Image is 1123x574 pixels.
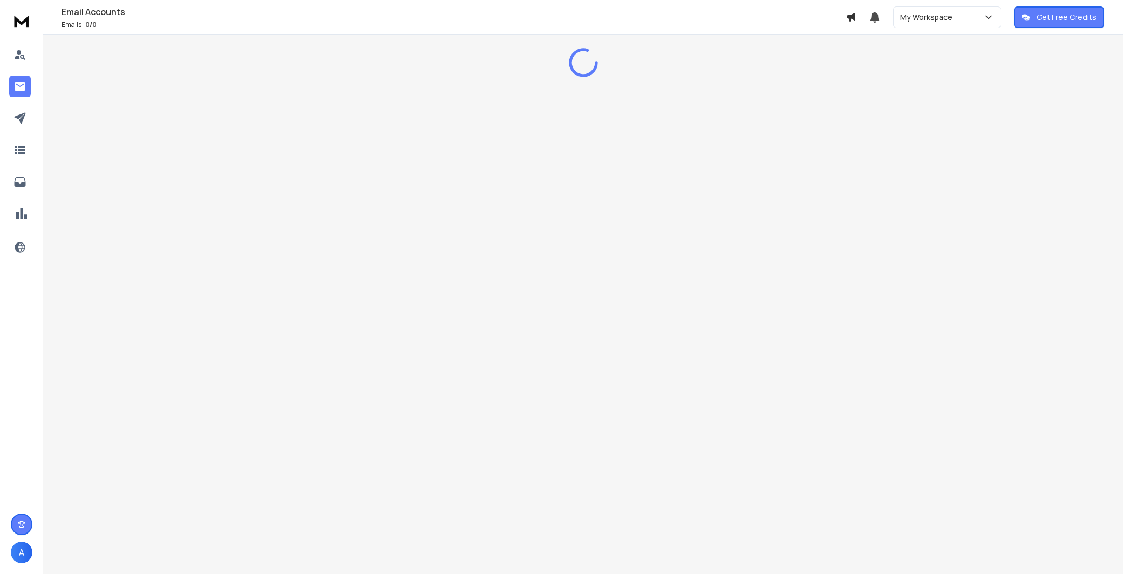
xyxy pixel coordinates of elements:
[1037,12,1097,23] p: Get Free Credits
[11,542,32,563] button: A
[62,5,846,18] h1: Email Accounts
[85,20,97,29] span: 0 / 0
[1014,6,1104,28] button: Get Free Credits
[900,12,957,23] p: My Workspace
[62,21,846,29] p: Emails :
[11,11,32,31] img: logo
